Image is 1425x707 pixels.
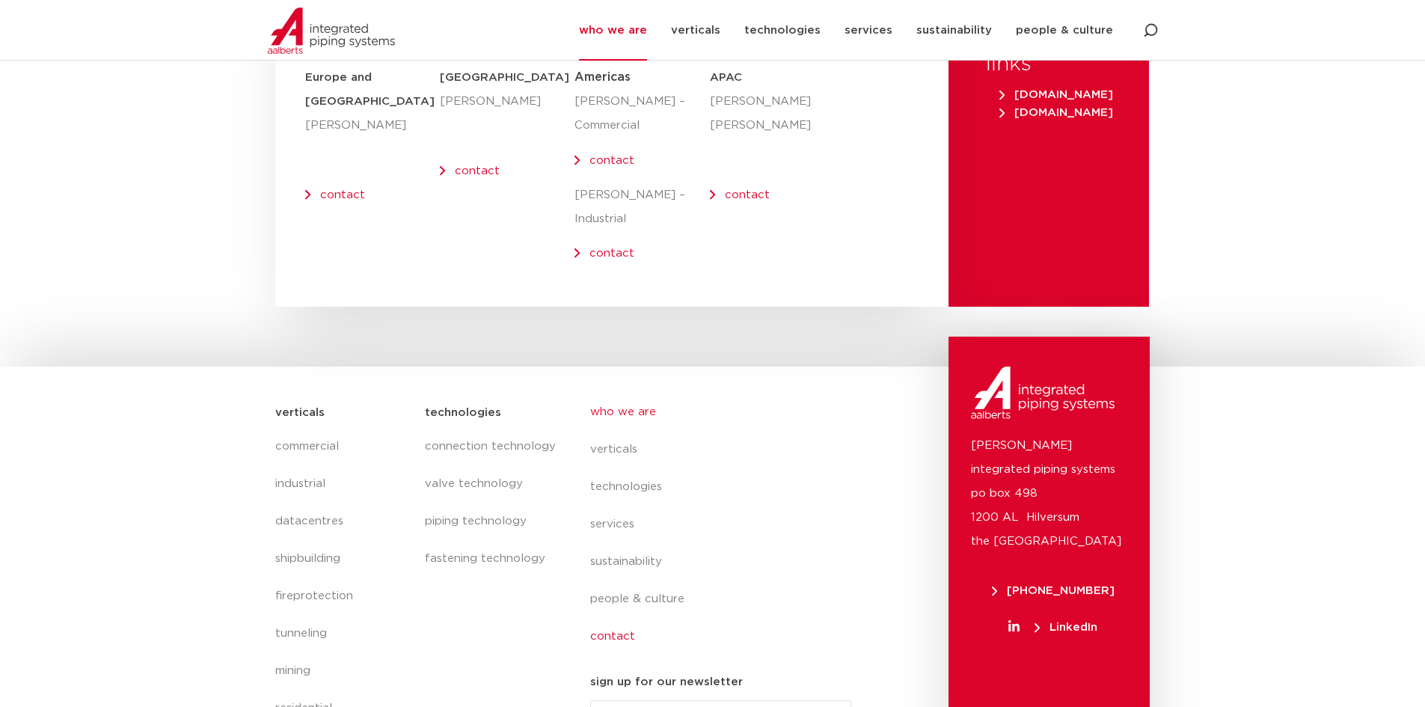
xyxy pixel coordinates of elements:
a: fireprotection [275,578,411,615]
a: commercial [275,428,411,465]
a: fastening technology [425,540,560,578]
a: people & culture [590,581,864,618]
a: contact [320,189,365,201]
nav: Menu [590,394,864,655]
p: [PERSON_NAME] integrated piping systems po box 498 1200 AL Hilversum the [GEOGRAPHIC_DATA] [971,434,1127,554]
p: [PERSON_NAME] [PERSON_NAME] [710,90,791,138]
a: industrial [275,465,411,503]
a: contact [589,155,634,166]
span: [DOMAIN_NAME] [999,89,1113,100]
h5: sign up for our newsletter [590,670,743,694]
span: [PHONE_NUMBER] [992,585,1115,596]
a: shipbuilding [275,540,411,578]
a: LinkedIn [971,622,1135,633]
a: verticals [590,431,864,468]
a: mining [275,652,411,690]
a: services [590,506,864,543]
a: who we are [590,394,864,431]
a: sustainability [590,543,864,581]
span: LinkedIn [1035,622,1097,633]
a: technologies [590,468,864,506]
h5: [GEOGRAPHIC_DATA] [440,66,574,90]
h5: APAC [710,66,791,90]
nav: Menu [425,428,560,578]
a: contact [455,165,500,177]
a: [DOMAIN_NAME] [993,89,1119,100]
a: piping technology [425,503,560,540]
a: contact [725,189,770,201]
h5: technologies [425,401,501,425]
a: connection technology [425,428,560,465]
p: [PERSON_NAME] [440,90,574,114]
a: [PHONE_NUMBER] [971,585,1135,596]
p: [PERSON_NAME] – Commercial [574,90,709,138]
span: Americas [574,71,631,83]
p: [PERSON_NAME] [305,114,440,138]
span: [DOMAIN_NAME] [999,107,1113,118]
strong: Europe and [GEOGRAPHIC_DATA] [305,72,435,107]
h5: verticals [275,401,325,425]
p: [PERSON_NAME] – Industrial [574,183,709,231]
a: tunneling [275,615,411,652]
a: valve technology [425,465,560,503]
a: [DOMAIN_NAME] [993,107,1119,118]
a: datacentres [275,503,411,540]
a: contact [590,618,864,655]
a: contact [589,248,634,259]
